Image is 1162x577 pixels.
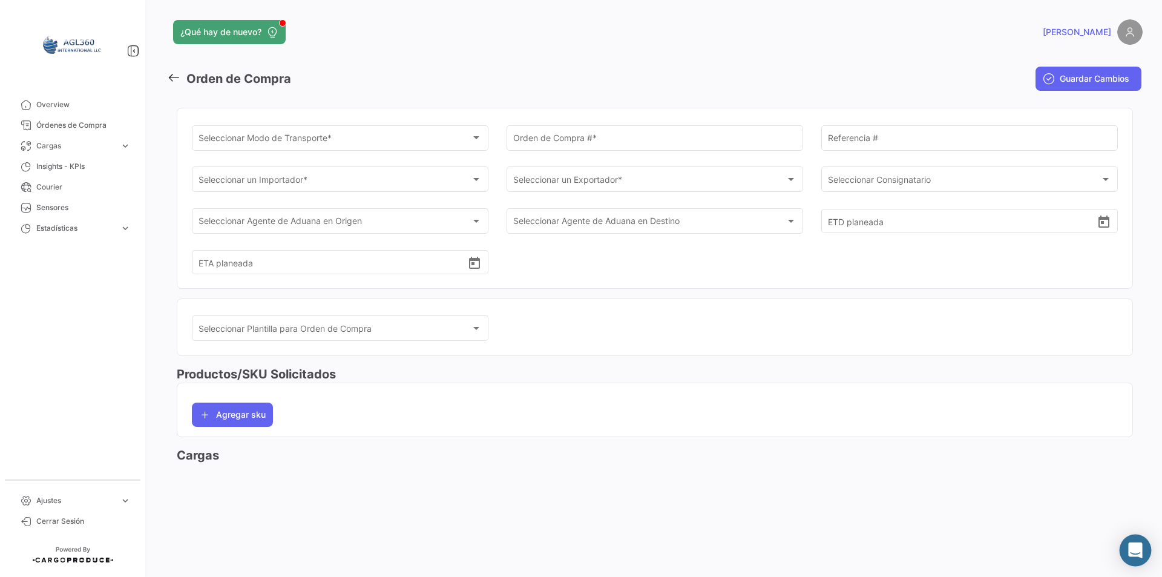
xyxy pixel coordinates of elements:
span: Guardar Cambios [1060,73,1129,85]
span: Seleccionar Agente de Aduana en Destino [513,219,786,229]
img: placeholder-user.png [1117,19,1143,45]
span: Overview [36,99,131,110]
a: Overview [10,94,136,115]
a: Courier [10,177,136,197]
span: Seleccionar Agente de Aduana en Origen [199,219,471,229]
button: ¿Qué hay de nuevo? [173,20,286,44]
span: ¿Qué hay de nuevo? [180,26,261,38]
button: Open calendar [467,256,482,269]
h3: Cargas [177,447,1133,464]
button: Guardar Cambios [1036,67,1141,91]
span: Seleccionar Plantilla para Orden de Compra [199,326,471,336]
span: Insights - KPIs [36,161,131,172]
span: Estadísticas [36,223,115,234]
span: Seleccionar un Importador * [199,177,471,187]
a: Insights - KPIs [10,156,136,177]
a: Sensores [10,197,136,218]
button: Agregar sku [192,403,273,427]
h3: Productos/SKU Solicitados [177,366,1133,383]
button: Open calendar [1097,214,1111,228]
span: Ajustes [36,495,115,506]
span: Seleccionar un Exportador * [513,177,786,187]
span: expand_more [120,140,131,151]
span: Cargas [36,140,115,151]
img: 64a6efb6-309f-488a-b1f1-3442125ebd42.png [42,15,103,75]
span: Seleccionar Modo de Transporte * [199,135,471,145]
span: Órdenes de Compra [36,120,131,131]
span: Courier [36,182,131,193]
span: expand_more [120,223,131,234]
span: [PERSON_NAME] [1043,26,1111,38]
a: Órdenes de Compra [10,115,136,136]
span: Seleccionar Consignatario [828,177,1101,187]
h3: Orden de Compra [186,70,291,88]
span: Sensores [36,202,131,213]
span: Cerrar Sesión [36,516,131,527]
div: Abrir Intercom Messenger [1120,535,1152,567]
span: expand_more [120,495,131,506]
